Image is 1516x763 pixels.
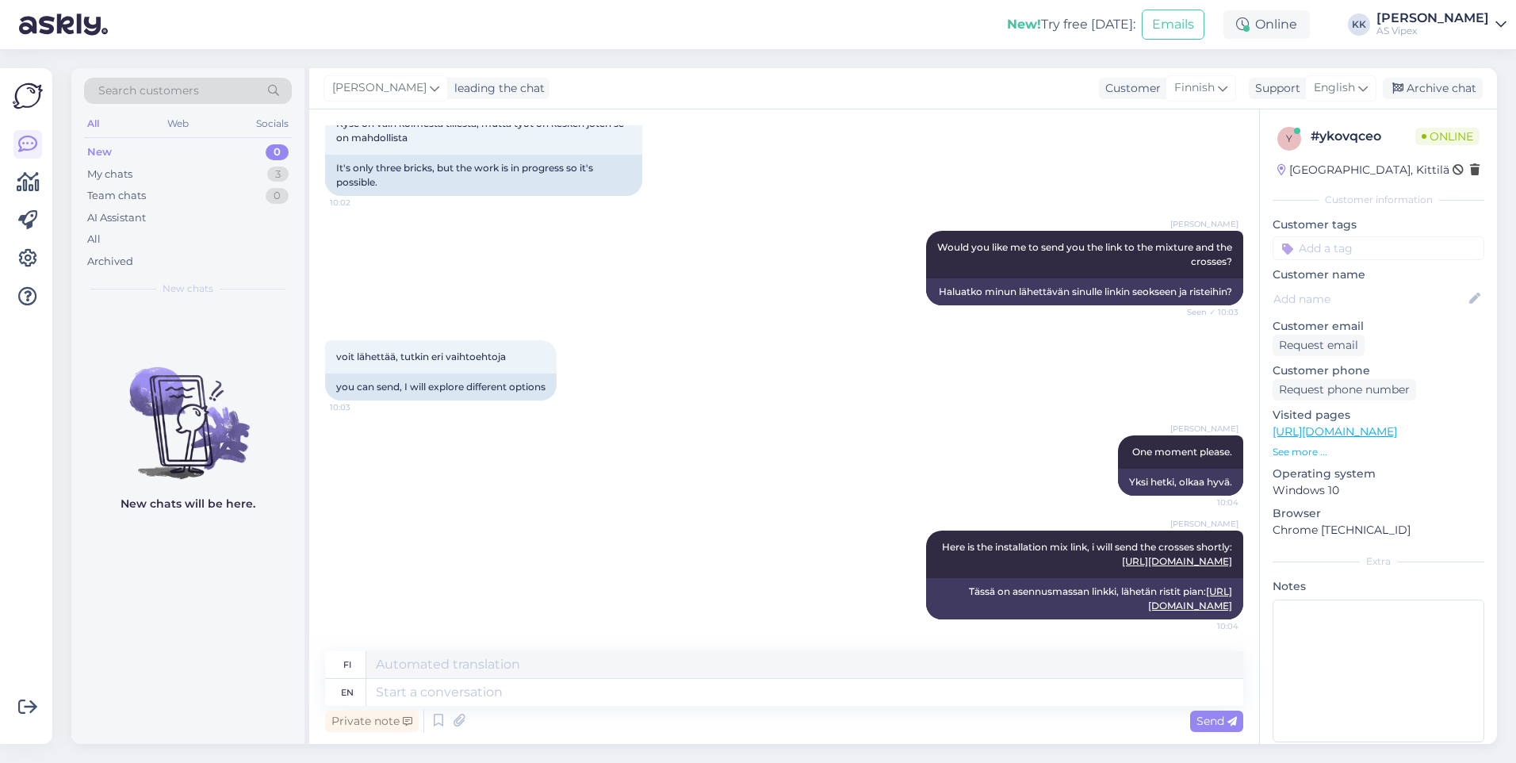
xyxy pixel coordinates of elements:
p: Notes [1273,578,1484,595]
p: Customer email [1273,318,1484,335]
div: 0 [266,144,289,160]
span: [PERSON_NAME] [1170,218,1238,230]
span: English [1314,79,1355,97]
span: 10:02 [330,197,389,209]
div: Archive chat [1383,78,1483,99]
div: Private note [325,711,419,732]
p: New chats will be here. [121,496,255,512]
div: fi [343,651,351,678]
span: [PERSON_NAME] [1170,423,1238,435]
span: Send [1196,714,1237,728]
div: Extra [1273,554,1484,569]
img: Askly Logo [13,81,43,111]
div: AI Assistant [87,210,146,226]
p: Browser [1273,505,1484,522]
div: Request phone number [1273,379,1416,401]
span: Here is the installation mix link, i will send the crosses shortly: [942,541,1232,567]
span: 10:03 [330,401,389,413]
a: [PERSON_NAME]AS Vipex [1376,12,1506,37]
div: Tässä on asennusmassan linkki, lähetän ristit pian: [926,578,1243,619]
div: Yksi hetki, olkaa hyvä. [1118,469,1243,496]
p: Customer tags [1273,217,1484,233]
div: Team chats [87,188,146,204]
span: y [1286,132,1292,144]
span: 10:04 [1179,620,1238,632]
div: you can send, I will explore different options [325,374,557,401]
a: [URL][DOMAIN_NAME] [1122,555,1232,567]
div: Customer [1099,80,1161,97]
div: Online [1223,10,1310,39]
div: All [87,232,101,247]
button: Emails [1142,10,1204,40]
span: Search customers [98,82,199,99]
div: leading the chat [448,80,545,97]
input: Add a tag [1273,236,1484,260]
div: All [84,113,102,134]
p: Operating system [1273,466,1484,482]
a: [URL][DOMAIN_NAME] [1273,424,1397,439]
span: voit lähettää, tutkin eri vaihtoehtoja [336,351,506,362]
div: # ykovqceo [1311,127,1415,146]
div: AS Vipex [1376,25,1489,37]
div: Request email [1273,335,1365,356]
div: New [87,144,112,160]
span: Finnish [1174,79,1215,97]
span: Would you like me to send you the link to the mixture and the crosses? [937,241,1235,267]
div: Haluatko minun lähettävän sinulle linkin seokseen ja risteihin? [926,278,1243,305]
span: [PERSON_NAME] [332,79,427,97]
p: Chrome [TECHNICAL_ID] [1273,522,1484,539]
div: Socials [253,113,292,134]
input: Add name [1273,290,1466,308]
p: Customer name [1273,266,1484,283]
p: Customer phone [1273,362,1484,379]
img: No chats [71,339,304,481]
div: It's only three bricks, but the work is in progress so it's possible. [325,155,642,196]
div: Try free [DATE]: [1007,15,1135,34]
span: [PERSON_NAME] [1170,518,1238,530]
div: 0 [266,188,289,204]
div: [PERSON_NAME] [1376,12,1489,25]
div: KK [1348,13,1370,36]
div: Archived [87,254,133,270]
div: 3 [267,167,289,182]
div: Support [1249,80,1300,97]
p: Visited pages [1273,407,1484,424]
p: Windows 10 [1273,482,1484,499]
span: 10:04 [1179,497,1238,508]
div: My chats [87,167,132,182]
span: One moment please. [1132,446,1232,458]
p: See more ... [1273,445,1484,459]
div: en [341,679,354,706]
span: Online [1415,128,1480,145]
span: Seen ✓ 10:03 [1179,306,1238,318]
div: Web [164,113,192,134]
b: New! [1007,17,1041,32]
div: [GEOGRAPHIC_DATA], Kittilä [1277,162,1449,178]
div: Customer information [1273,193,1484,207]
span: New chats [163,282,213,296]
